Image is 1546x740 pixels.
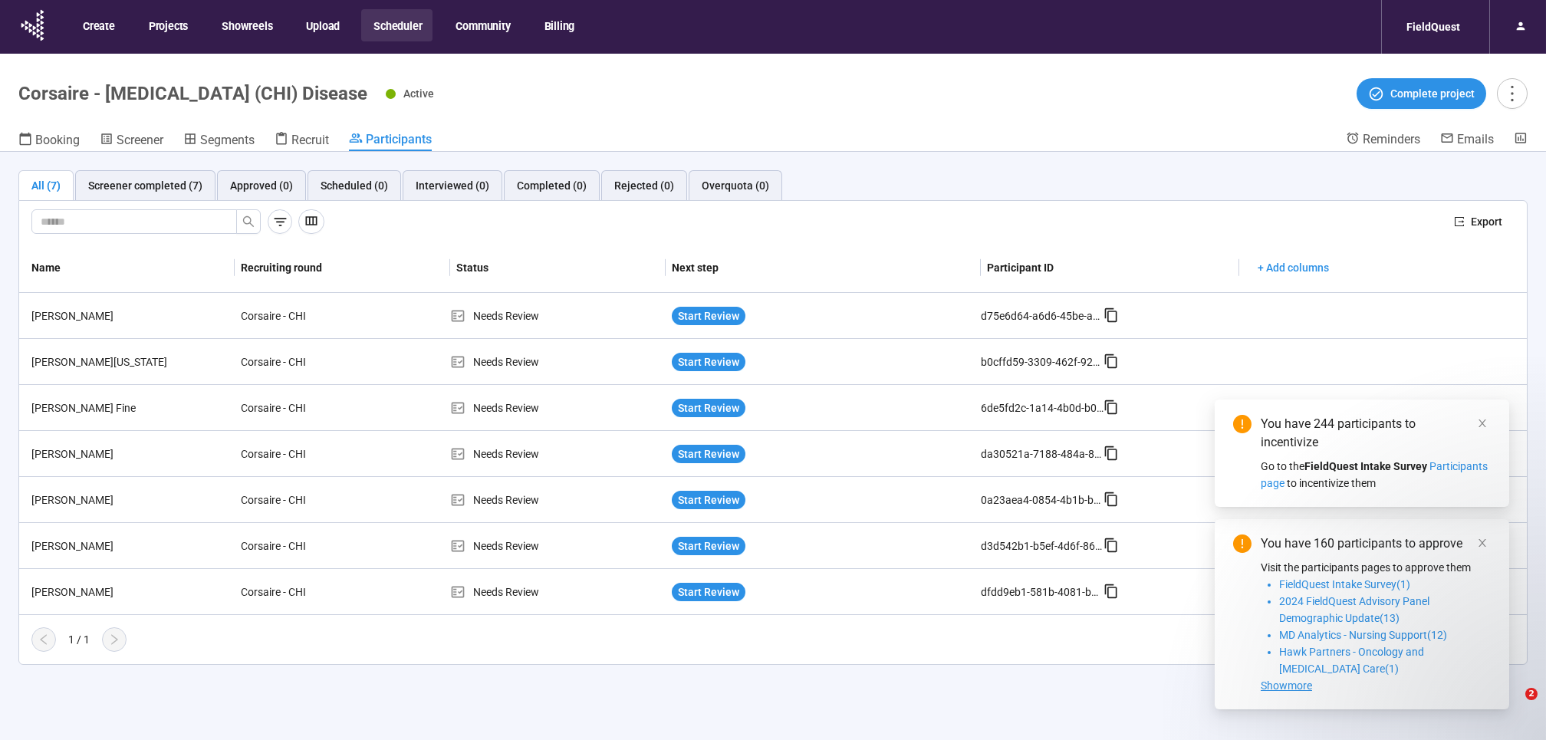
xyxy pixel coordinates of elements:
span: Emails [1457,132,1494,146]
span: Start Review [678,492,739,508]
a: Segments [183,131,255,151]
button: more [1497,78,1528,109]
th: Name [19,243,235,293]
div: Completed (0) [517,177,587,194]
div: Corsaire - CHI [235,439,350,469]
div: You have 160 participants to approve [1261,534,1491,553]
div: Needs Review [450,400,666,416]
div: Corsaire - CHI [235,531,350,561]
div: FieldQuest [1397,12,1469,41]
span: exclamation-circle [1233,534,1252,553]
div: d3d542b1-b5ef-4d6f-8611-0d3f2bdbcd0e [981,538,1104,554]
div: Go to the to incentivize them [1261,458,1491,492]
button: Start Review [672,537,745,555]
span: Start Review [678,354,739,370]
div: Scheduled (0) [321,177,388,194]
span: Booking [35,133,80,147]
span: more [1502,83,1522,104]
th: Participant ID [981,243,1239,293]
span: Export [1471,213,1502,230]
span: Complete project [1390,85,1475,102]
a: Participants [349,131,432,151]
button: exportExport [1442,209,1515,234]
span: Participants [366,132,432,146]
div: Needs Review [450,354,666,370]
div: d75e6d64-a6d6-45be-ac79-e6ba862bc839 [981,308,1104,324]
button: Showreels [209,9,283,41]
div: Needs Review [450,308,666,324]
div: Screener completed (7) [88,177,202,194]
span: Screener [117,133,163,147]
iframe: Intercom live chat [1494,688,1531,725]
div: Corsaire - CHI [235,301,350,331]
a: Emails [1440,131,1494,150]
button: Upload [294,9,350,41]
button: search [236,209,261,234]
div: dfdd9eb1-581b-4081-bb8d-48a11227de81 [981,584,1104,600]
span: close [1477,538,1488,548]
div: [PERSON_NAME] [25,492,235,508]
span: search [242,215,255,228]
span: 2 [1525,688,1538,700]
div: [PERSON_NAME] Fine [25,400,235,416]
div: You have 244 participants to incentivize [1261,415,1491,452]
div: Needs Review [450,446,666,462]
button: Billing [532,9,586,41]
button: Start Review [672,583,745,601]
span: Start Review [678,538,739,554]
span: Start Review [678,400,739,416]
th: Recruiting round [235,243,450,293]
div: Interviewed (0) [416,177,489,194]
div: Rejected (0) [614,177,674,194]
button: right [102,627,127,652]
div: b0cffd59-3309-462f-92ae-6c5ee6ad3bdd [981,354,1104,370]
button: Community [443,9,521,41]
div: Needs Review [450,584,666,600]
div: Corsaire - CHI [235,393,350,423]
div: [PERSON_NAME] [25,584,235,600]
button: Complete project [1357,78,1486,109]
div: Needs Review [450,492,666,508]
div: da30521a-7188-484a-855b-52d016bab65e [981,446,1104,462]
p: Visit the participants pages to approve them [1261,559,1491,576]
span: Start Review [678,584,739,600]
span: Segments [200,133,255,147]
iframe: Intercom notifications message [1239,591,1546,699]
div: [PERSON_NAME] [25,446,235,462]
a: Screener [100,131,163,151]
h1: Corsaire - [MEDICAL_DATA] (CHI) Disease [18,83,367,104]
button: Start Review [672,307,745,325]
a: Recruit [275,131,329,151]
button: Start Review [672,353,745,371]
span: Active [403,87,434,100]
div: [PERSON_NAME] [25,308,235,324]
div: All (7) [31,177,61,194]
div: Overquota (0) [702,177,769,194]
span: Recruit [291,133,329,147]
div: Approved (0) [230,177,293,194]
div: 0a23aea4-0854-4b1b-baf3-a3e2b843dc67 [981,492,1104,508]
a: Booking [18,131,80,151]
a: Reminders [1346,131,1420,150]
div: Corsaire - CHI [235,347,350,377]
button: Start Review [672,491,745,509]
span: close [1477,418,1488,429]
div: Corsaire - CHI [235,577,350,607]
div: 1 / 1 [68,631,90,648]
button: Start Review [672,399,745,417]
span: + Add columns [1258,259,1329,276]
span: export [1454,216,1465,227]
span: left [38,633,50,646]
button: Scheduler [361,9,433,41]
button: left [31,627,56,652]
div: [PERSON_NAME] [25,538,235,554]
div: Corsaire - CHI [235,485,350,515]
button: + Add columns [1245,255,1341,280]
button: Projects [137,9,199,41]
th: Next step [666,243,982,293]
div: [PERSON_NAME][US_STATE] [25,354,235,370]
div: 6de5fd2c-1a14-4b0d-b0ed-03cbb64a0d6d [981,400,1104,416]
span: Reminders [1363,132,1420,146]
span: right [108,633,120,646]
span: Start Review [678,446,739,462]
